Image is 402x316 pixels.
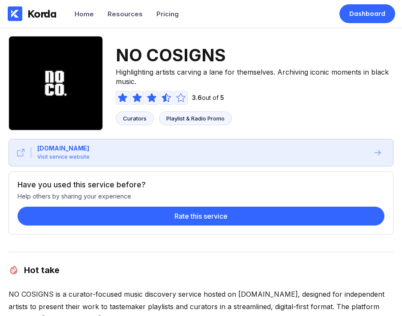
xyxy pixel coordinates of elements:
span: NO COSIGNS [116,45,393,66]
div: Playlist & Radio Promo [166,115,225,122]
a: Playlist & Radio Promo [159,111,232,125]
div: Visit service website [37,153,90,161]
div: Korda [27,7,57,20]
div: Have you used this service before? [18,181,149,189]
span: 5 [220,94,224,101]
span: 3.6 [192,94,202,101]
a: Dashboard [339,4,395,23]
a: Curators [116,111,154,125]
div: Pricing [156,10,179,18]
button: Rate this service [18,207,384,226]
div: Help others by sharing your experience [18,189,384,200]
h2: Hot take [19,265,60,275]
div: Resources [108,10,143,18]
div: Curators [123,115,147,122]
img: NO COSIGNS [9,36,103,130]
div: out of [189,94,224,101]
button: [DOMAIN_NAME]Visit service website [9,139,393,166]
div: Dashboard [349,9,385,18]
div: Home [75,10,94,18]
div: [DOMAIN_NAME] [37,144,89,153]
div: Rate this service [174,212,227,220]
span: Highlighting artists carving a lane for themselves. Archiving iconic moments in black music. [116,66,393,87]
